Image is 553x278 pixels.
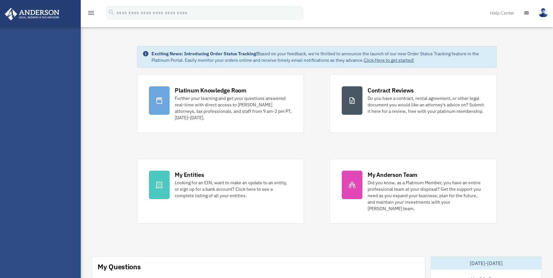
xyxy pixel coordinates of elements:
[151,51,257,57] strong: Exciting News: Introducing Order Status Tracking!
[368,179,485,212] div: Did you know, as a Platinum Member, you have an entire professional team at your disposal? Get th...
[137,74,304,133] a: Platinum Knowledge Room Further your learning and get your questions answered real-time with dire...
[431,257,541,270] div: [DATE]-[DATE]
[368,171,417,179] div: My Anderson Team
[368,95,485,114] div: Do you have a contract, rental agreement, or other legal document you would like an attorney's ad...
[538,8,548,17] img: User Pic
[330,159,497,224] a: My Anderson Team Did you know, as a Platinum Member, you have an entire professional team at your...
[137,159,304,224] a: My Entities Looking for an EIN, want to make an update to an entity, or sign up for a bank accoun...
[108,9,115,16] i: search
[175,86,246,94] div: Platinum Knowledge Room
[3,8,61,20] img: Anderson Advisors Platinum Portal
[98,262,141,272] div: My Questions
[175,179,292,199] div: Looking for an EIN, want to make an update to an entity, or sign up for a bank account? Click her...
[87,11,95,17] a: menu
[87,9,95,17] i: menu
[368,86,414,94] div: Contract Reviews
[175,171,204,179] div: My Entities
[151,50,491,63] div: Based on your feedback, we're thrilled to announce the launch of our new Order Status Tracking fe...
[330,74,497,133] a: Contract Reviews Do you have a contract, rental agreement, or other legal document you would like...
[364,57,414,63] a: Click Here to get started!
[175,95,292,121] div: Further your learning and get your questions answered real-time with direct access to [PERSON_NAM...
